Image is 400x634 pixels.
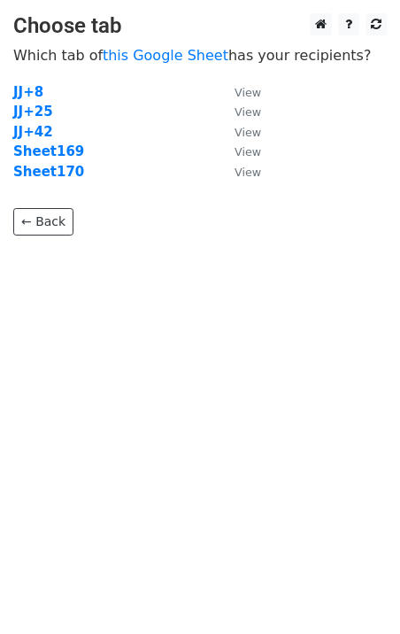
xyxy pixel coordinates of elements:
a: View [217,143,261,159]
a: JJ+25 [13,104,53,120]
small: View [235,166,261,179]
a: View [217,164,261,180]
h3: Choose tab [13,13,387,39]
a: ← Back [13,208,73,236]
small: View [235,126,261,139]
small: View [235,86,261,99]
iframe: Chat Widget [312,549,400,634]
a: Sheet169 [13,143,84,159]
a: JJ+42 [13,124,53,140]
a: View [217,104,261,120]
small: View [235,105,261,119]
a: View [217,84,261,100]
a: View [217,124,261,140]
a: Sheet170 [13,164,84,180]
a: JJ+8 [13,84,43,100]
a: this Google Sheet [103,47,228,64]
p: Which tab of has your recipients? [13,46,387,65]
small: View [235,145,261,158]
